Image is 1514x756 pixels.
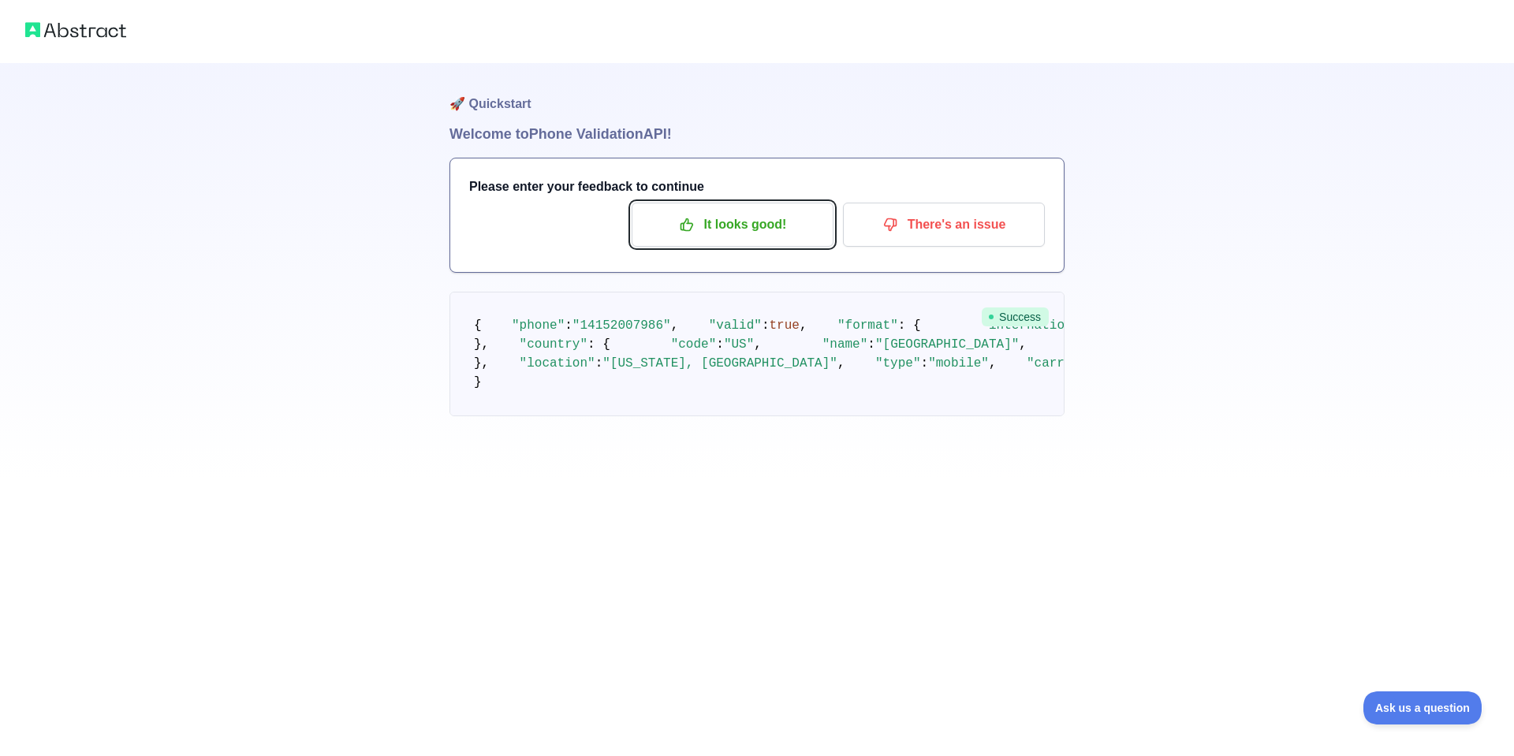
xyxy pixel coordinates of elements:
[770,318,800,333] span: true
[643,211,822,238] p: It looks good!
[1027,356,1094,371] span: "carrier"
[762,318,770,333] span: :
[898,318,921,333] span: : {
[981,318,1094,333] span: "international"
[724,337,754,352] span: "US"
[867,337,875,352] span: :
[671,337,717,352] span: "code"
[982,307,1049,326] span: Success
[921,356,929,371] span: :
[632,203,833,247] button: It looks good!
[875,337,1019,352] span: "[GEOGRAPHIC_DATA]"
[474,318,482,333] span: {
[855,211,1033,238] p: There's an issue
[474,318,1474,389] code: }, }, }
[928,356,989,371] span: "mobile"
[709,318,762,333] span: "valid"
[572,318,671,333] span: "14152007986"
[989,356,997,371] span: ,
[587,337,610,352] span: : {
[716,337,724,352] span: :
[671,318,679,333] span: ,
[565,318,572,333] span: :
[875,356,921,371] span: "type"
[1363,691,1482,724] iframe: Toggle Customer Support
[822,337,868,352] span: "name"
[800,318,807,333] span: ,
[449,63,1065,123] h1: 🚀 Quickstart
[754,337,762,352] span: ,
[843,203,1045,247] button: There's an issue
[469,177,1045,196] h3: Please enter your feedback to continue
[595,356,603,371] span: :
[520,337,587,352] span: "country"
[512,318,565,333] span: "phone"
[837,318,898,333] span: "format"
[25,19,126,41] img: Abstract logo
[1019,337,1027,352] span: ,
[449,123,1065,145] h1: Welcome to Phone Validation API!
[837,356,845,371] span: ,
[602,356,837,371] span: "[US_STATE], [GEOGRAPHIC_DATA]"
[520,356,595,371] span: "location"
